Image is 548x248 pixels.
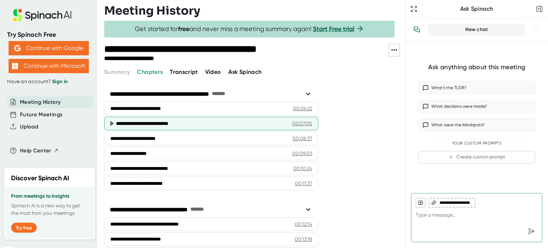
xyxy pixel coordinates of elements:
div: Ask Spinach [419,5,534,12]
span: Ask Spinach [228,69,262,75]
button: What were the blindspots? [418,118,535,131]
div: New chat [433,26,521,33]
span: Video [205,69,221,75]
div: 00:06:22 [293,105,312,112]
div: Your Custom Prompts [418,141,535,146]
button: Transcript [170,68,198,76]
button: Continue with Microsoft [9,59,89,73]
div: Ask anything about this meeting [428,63,525,71]
button: View conversation history [410,22,424,37]
div: Send message [525,225,538,238]
div: 00:12:14 [295,221,312,228]
h3: Meeting History [104,4,200,17]
div: Have an account? [7,79,90,85]
button: Summary [104,68,130,76]
div: 00:11:37 [295,180,312,187]
a: Start Free trial [313,25,354,33]
img: Aehbyd4JwY73AAAAAElFTkSuQmCC [14,45,21,51]
button: Close conversation sidebar [534,4,544,14]
b: free [178,25,189,33]
span: Get started for and never miss a meeting summary again! [135,25,364,33]
div: 00:09:03 [292,150,312,157]
button: Expand to Ask Spinach page [409,4,419,14]
div: 00:13:18 [295,236,312,243]
span: Summary [104,69,130,75]
span: Chapters [137,69,163,75]
span: Transcript [170,69,198,75]
button: Ask Spinach [228,68,262,76]
button: What’s the TLDR? [418,81,535,94]
button: Create custom prompt [418,151,535,163]
button: Upload [20,123,38,131]
button: Future Meetings [20,111,62,119]
button: Meeting History [20,98,61,106]
p: Spinach AI is a new way to get the most from your meetings [11,202,88,217]
h2: Discover Spinach AI [11,173,69,183]
div: 00:07:05 [292,120,312,127]
a: Sign in [52,79,68,85]
button: Video [205,68,221,76]
button: Help Center [20,147,59,155]
div: 00:10:24 [293,165,312,172]
h3: From meetings to insights [11,193,88,199]
div: 00:08:37 [293,135,312,142]
button: Continue with Google [9,41,89,55]
div: Try Spinach Free [7,31,90,39]
span: Help Center [20,147,51,155]
button: What decisions were made? [418,100,535,113]
button: Try free [11,223,37,233]
button: Chapters [137,68,163,76]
